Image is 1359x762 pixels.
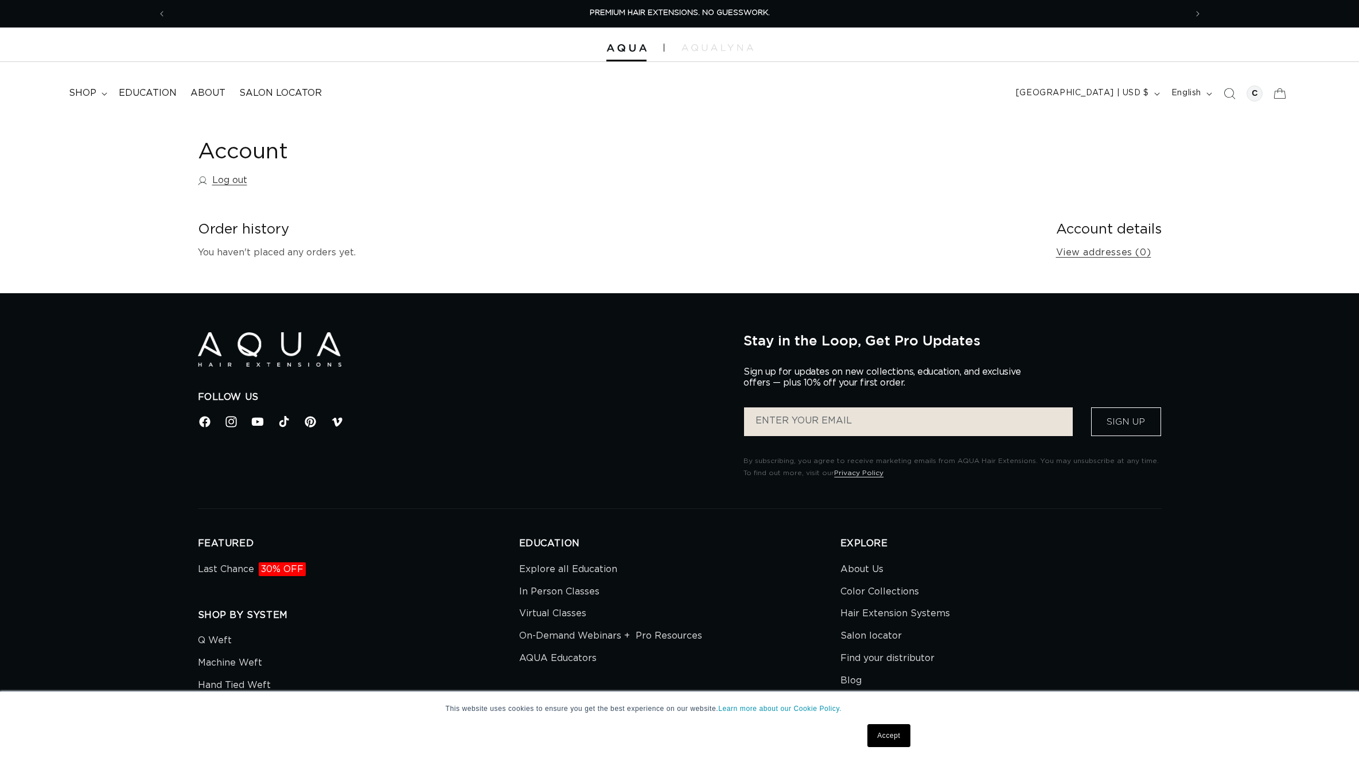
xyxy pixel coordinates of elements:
a: Accept [867,724,910,747]
summary: Search [1217,81,1242,106]
a: Find your distributor [840,647,934,670]
a: View addresses (0) [1056,244,1151,261]
span: shop [69,87,96,99]
a: On-Demand Webinars + Pro Resources [519,625,702,647]
button: [GEOGRAPHIC_DATA] | USD $ [1009,83,1165,104]
h2: SHOP BY SYSTEM [198,609,519,621]
a: Explore all Education [519,561,617,581]
button: English [1165,83,1217,104]
button: Sign Up [1091,407,1161,436]
span: [GEOGRAPHIC_DATA] | USD $ [1016,87,1149,99]
a: Hair Extension Systems [840,602,950,625]
a: Learn more about our Cookie Policy. [718,705,842,713]
button: Previous announcement [149,3,174,25]
h2: Account details [1056,221,1162,239]
h2: EXPLORE [840,538,1162,550]
p: Sign up for updates on new collections, education, and exclusive offers — plus 10% off your first... [743,367,1030,388]
a: Salon locator [840,625,902,647]
a: In Person Classes [519,581,599,603]
summary: shop [62,80,112,106]
h2: Stay in the Loop, Get Pro Updates [743,332,1161,348]
p: By subscribing, you agree to receive marketing emails from AQUA Hair Extensions. You may unsubscr... [743,455,1161,480]
h2: Follow Us [198,391,727,403]
p: You haven't placed any orders yet. [198,244,1038,261]
p: This website uses cookies to ensure you get the best experience on our website. [446,703,914,714]
span: About [190,87,225,99]
span: Salon Locator [239,87,322,99]
a: Blog [840,670,862,692]
span: 30% OFF [259,562,306,576]
a: Color Collections [840,581,919,603]
a: Log out [198,172,247,189]
img: aqualyna.com [682,44,753,51]
a: Q Weft [198,632,232,652]
span: PREMIUM HAIR EXTENSIONS. NO GUESSWORK. [590,9,770,17]
a: Virtual Classes [519,602,586,625]
button: Next announcement [1185,3,1210,25]
h1: Account [198,138,1162,166]
a: Machine Weft [198,652,262,674]
img: Aqua Hair Extensions [198,332,341,367]
img: Aqua Hair Extensions [606,44,647,52]
a: Last Chance30% OFF [198,561,306,581]
h2: FEATURED [198,538,519,550]
h2: EDUCATION [519,538,840,550]
a: Salon Locator [232,80,329,106]
a: About Us [840,561,883,581]
a: Privacy Policy [834,469,883,476]
a: AQUA Educators [519,647,597,670]
input: ENTER YOUR EMAIL [744,407,1072,436]
a: Education [112,80,184,106]
span: Education [119,87,177,99]
a: About [184,80,232,106]
span: English [1171,87,1201,99]
h2: Order history [198,221,1038,239]
a: Hand Tied Weft [198,674,271,697]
